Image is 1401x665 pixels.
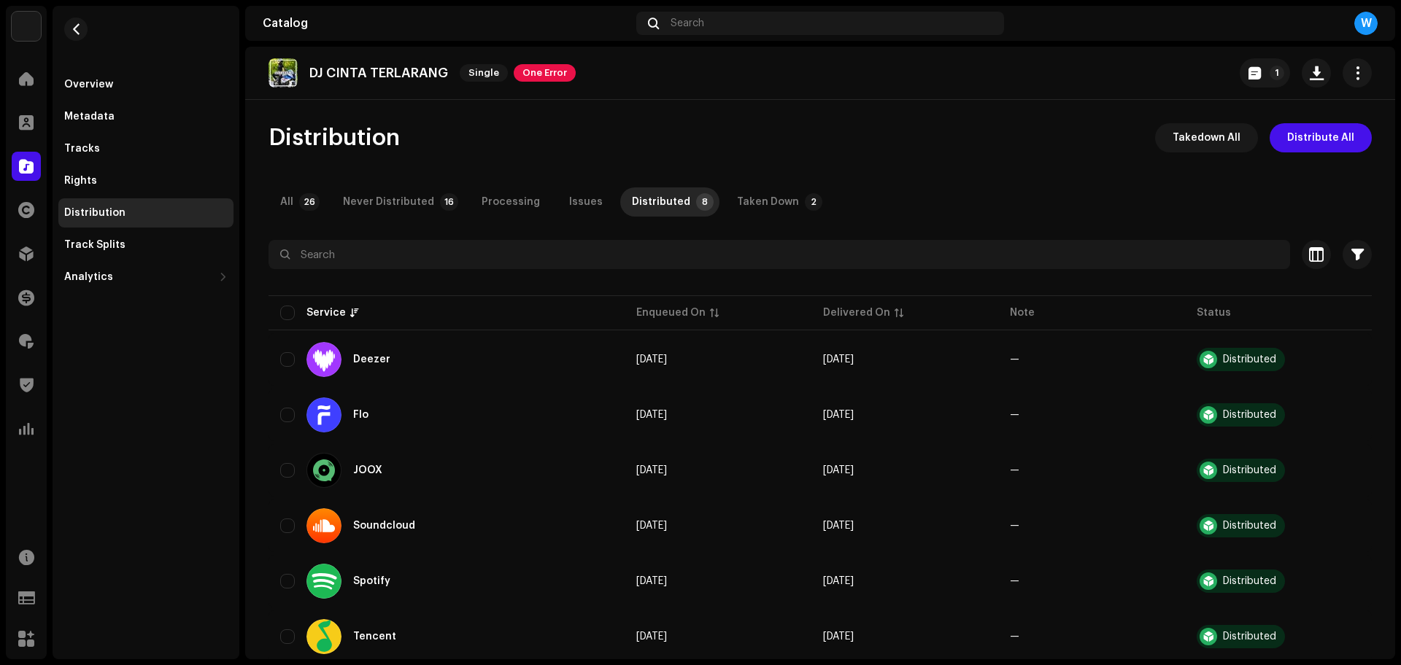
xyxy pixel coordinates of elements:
[353,410,368,420] div: Flo
[299,193,320,211] p-badge: 26
[1010,576,1019,586] re-a-table-badge: —
[636,410,667,420] span: Nov 2, 2023
[1155,123,1258,152] button: Takedown All
[64,111,115,122] div: Metadata
[1223,631,1276,642] div: Distributed
[64,175,97,187] div: Rights
[58,262,233,292] re-m-nav-dropdown: Analytics
[64,271,113,283] div: Analytics
[353,465,382,475] div: JOOX
[353,631,396,642] div: Tencent
[632,187,690,217] div: Distributed
[696,193,714,211] p-badge: 8
[353,354,390,365] div: Deezer
[1287,123,1354,152] span: Distribute All
[1223,354,1276,365] div: Distributed
[823,410,854,420] span: Nov 2, 2023
[58,102,233,131] re-m-nav-item: Metadata
[737,187,799,217] div: Taken Down
[440,193,458,211] p-badge: 16
[636,354,667,365] span: Nov 2, 2023
[58,230,233,260] re-m-nav-item: Track Splits
[636,576,667,586] span: Nov 2, 2023
[636,631,667,642] span: Nov 2, 2023
[1010,354,1019,365] re-a-table-badge: —
[58,198,233,227] re-m-nav-item: Distribution
[823,354,854,365] span: Nov 2, 2023
[58,134,233,163] re-m-nav-item: Tracks
[306,306,346,320] div: Service
[636,521,667,531] span: Nov 2, 2023
[343,187,434,217] div: Never Distributed
[58,166,233,195] re-m-nav-item: Rights
[280,187,293,217] div: All
[1223,465,1276,475] div: Distributed
[482,187,540,217] div: Processing
[269,240,1290,269] input: Search
[671,17,704,29] span: Search
[460,64,508,82] span: Single
[1223,410,1276,420] div: Distributed
[1010,410,1019,420] re-a-table-badge: —
[636,465,667,475] span: Nov 2, 2023
[1354,12,1378,35] div: W
[64,79,113,90] div: Overview
[1223,576,1276,586] div: Distributed
[805,193,822,211] p-badge: 2
[823,306,890,320] div: Delivered On
[64,207,126,219] div: Distribution
[823,576,854,586] span: Nov 2, 2023
[569,187,603,217] div: Issues
[58,70,233,99] re-m-nav-item: Overview
[263,17,630,29] div: Catalog
[64,239,126,251] div: Track Splits
[309,66,448,81] p: DJ CINTA TERLARANG
[1173,123,1240,152] span: Takedown All
[1010,521,1019,531] re-a-table-badge: —
[514,64,576,82] span: One Error
[1010,631,1019,642] re-a-table-badge: —
[269,123,400,152] span: Distribution
[1270,66,1284,80] p-badge: 1
[823,465,854,475] span: Nov 2, 2023
[269,58,298,87] img: 34aa64db-bd01-4eef-95e6-72c5b877b2a6
[353,576,390,586] div: Spotify
[823,521,854,531] span: Nov 2, 2023
[353,521,415,531] div: Soundcloud
[636,306,706,320] div: Enqueued On
[823,631,854,642] span: Nov 2, 2023
[1270,123,1372,152] button: Distribute All
[12,12,41,41] img: 64f15ab7-a28a-4bb5-a164-82594ec98160
[1010,465,1019,475] re-a-table-badge: —
[1223,521,1276,531] div: Distributed
[64,143,100,155] div: Tracks
[1240,58,1290,87] button: 1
